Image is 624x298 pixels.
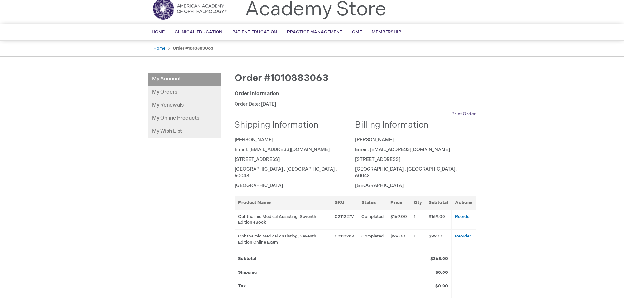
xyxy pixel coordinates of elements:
h2: Shipping Information [235,121,350,130]
th: Status [358,196,387,210]
strong: $268.00 [430,256,448,261]
a: Reorder [455,214,471,219]
strong: Shipping [238,270,257,275]
span: [PERSON_NAME] [235,137,273,143]
th: Actions [451,196,476,210]
a: My Renewals [148,99,221,112]
span: [PERSON_NAME] [355,137,394,143]
span: Clinical Education [175,29,222,35]
td: $169.00 [387,210,410,229]
th: Price [387,196,410,210]
div: Order Information [235,90,476,98]
td: 1 [410,210,425,229]
th: Product Name [235,196,331,210]
span: Order #1010883063 [235,72,328,84]
span: [STREET_ADDRESS] [355,157,400,162]
strong: $0.00 [435,270,448,275]
td: 0211227V [331,210,358,229]
td: Completed [358,229,387,249]
span: Email: [EMAIL_ADDRESS][DOMAIN_NAME] [235,147,330,152]
td: $99.00 [387,229,410,249]
span: [GEOGRAPHIC_DATA] , [GEOGRAPHIC_DATA] , 60048 [235,167,337,179]
th: SKU [331,196,358,210]
a: Print Order [451,111,476,117]
span: [GEOGRAPHIC_DATA] , [GEOGRAPHIC_DATA] , 60048 [355,167,458,179]
a: Reorder [455,234,471,239]
td: Completed [358,210,387,229]
a: Home [153,46,165,51]
td: 0211228V [331,229,358,249]
th: Subtotal [425,196,451,210]
a: My Wish List [148,125,221,138]
strong: Subtotal [238,256,256,261]
a: My Orders [148,86,221,99]
strong: Order #1010883063 [173,46,213,51]
td: Ophthalmic Medical Assisting, Seventh Edition Online Exam [235,229,331,249]
span: CME [352,29,362,35]
td: Ophthalmic Medical Assisting, Seventh Edition eBook [235,210,331,229]
td: $99.00 [425,229,451,249]
p: Order Date: [DATE] [235,101,476,108]
td: 1 [410,229,425,249]
a: My Online Products [148,112,221,125]
th: Qty [410,196,425,210]
span: Home [152,29,165,35]
td: $169.00 [425,210,451,229]
span: [GEOGRAPHIC_DATA] [355,183,404,188]
span: [GEOGRAPHIC_DATA] [235,183,283,188]
span: [STREET_ADDRESS] [235,157,280,162]
span: Email: [EMAIL_ADDRESS][DOMAIN_NAME] [355,147,450,152]
span: Membership [372,29,401,35]
strong: Tax [238,283,246,289]
h2: Billing Information [355,121,471,130]
span: Patient Education [232,29,277,35]
span: Practice Management [287,29,342,35]
strong: $0.00 [435,283,448,289]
